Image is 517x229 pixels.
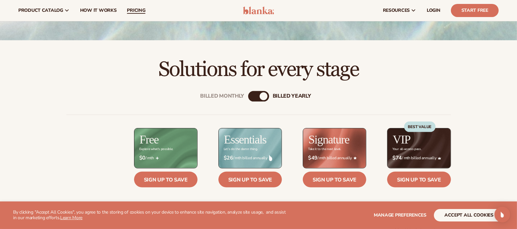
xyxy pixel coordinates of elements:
[308,134,349,145] h2: Signature
[427,8,440,13] span: LOGIN
[139,155,192,161] span: / mth
[13,210,290,221] p: By clicking "Accept All Cookies", you agree to the storing of cookies on your device to enhance s...
[224,134,267,145] h2: Essentials
[353,157,357,160] img: Star_6.png
[219,128,282,168] img: Essentials_BG_9050f826-5aa9-47d9-a362-757b82c62641.jpg
[139,155,146,161] strong: $0
[383,8,410,13] span: resources
[224,155,277,161] span: / mth billed annually
[273,93,311,99] div: billed Yearly
[388,128,450,168] img: VIP_BG_199964bd-3653-43bc-8a67-789d2d7717b9.jpg
[434,209,504,221] button: accept all cookies
[387,172,451,187] a: Sign up to save
[393,134,410,145] h2: VIP
[134,128,197,168] img: free_bg.png
[218,172,282,187] a: Sign up to save
[18,59,499,81] h2: Solutions for every stage
[140,134,159,145] h2: Free
[451,4,499,17] a: Start Free
[134,172,198,187] a: Sign up to save
[392,155,445,161] span: / mth billed annually
[127,8,145,13] span: pricing
[224,155,233,161] strong: $26
[308,155,318,161] strong: $49
[374,209,426,221] button: Manage preferences
[303,128,366,168] img: Signature_BG_eeb718c8-65ac-49e3-a4e5-327c6aa73146.jpg
[139,147,173,151] div: Explore what's possible.
[269,155,272,161] img: drop.png
[156,157,159,160] img: Free_Icon_bb6e7c7e-73f8-44bd-8ed0-223ea0fc522e.png
[392,155,402,161] strong: $74
[308,147,341,151] div: Take it to the next level.
[224,147,258,151] div: Let’s do the damn thing.
[404,122,436,132] div: BEST VALUE
[494,207,510,222] div: Open Intercom Messenger
[303,172,366,187] a: Sign up to save
[60,215,82,221] a: Learn More
[243,7,274,14] img: logo
[200,93,244,99] div: Billed Monthly
[80,8,117,13] span: How It Works
[374,212,426,218] span: Manage preferences
[308,155,361,161] span: / mth billed annually
[438,157,441,160] img: Crown_2d87c031-1b5a-4345-8312-a4356ddcde98.png
[392,147,421,151] div: Your all-access pass.
[18,8,63,13] span: product catalog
